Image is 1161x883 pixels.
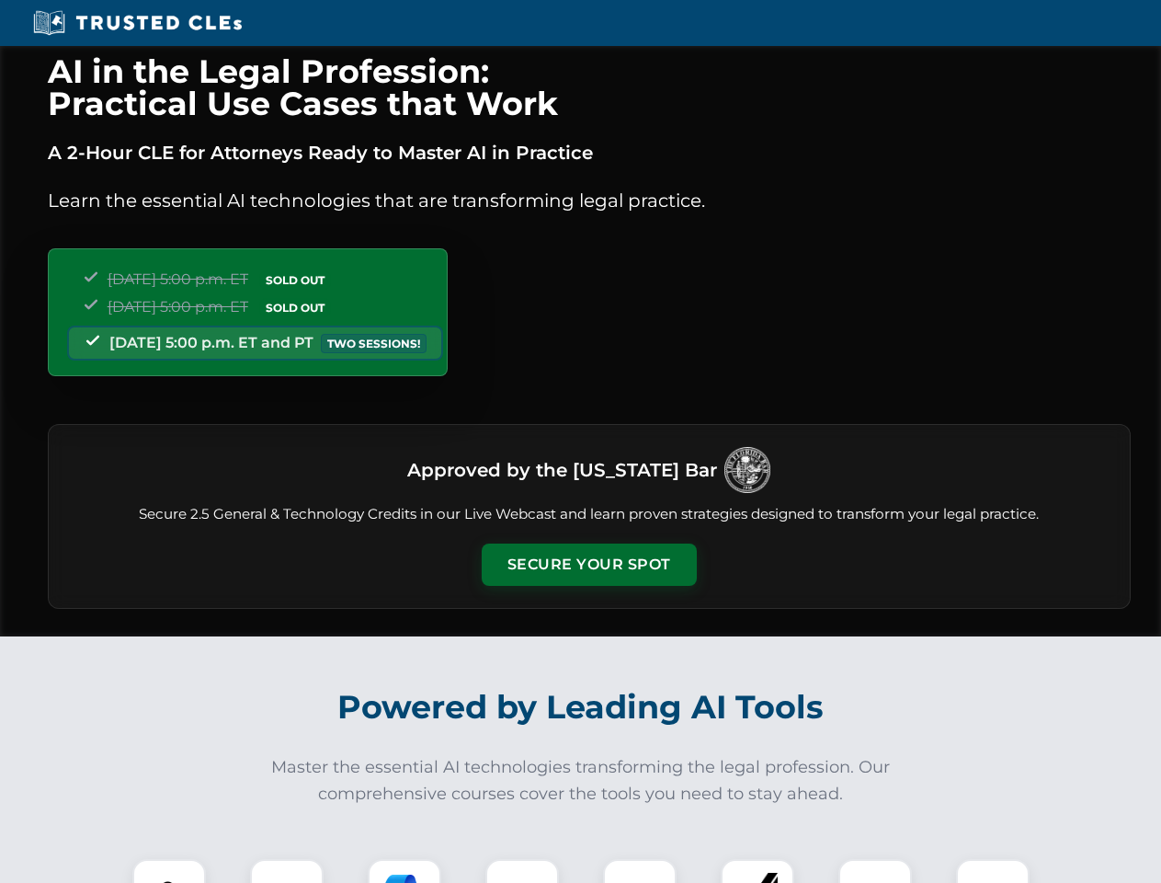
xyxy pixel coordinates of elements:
p: Secure 2.5 General & Technology Credits in our Live Webcast and learn proven strategies designed ... [71,504,1108,525]
button: Secure Your Spot [482,544,697,586]
span: SOLD OUT [259,270,331,290]
span: [DATE] 5:00 p.m. ET [108,270,248,288]
img: Logo [724,447,770,493]
p: A 2-Hour CLE for Attorneys Ready to Master AI in Practice [48,138,1131,167]
h3: Approved by the [US_STATE] Bar [407,453,717,487]
p: Learn the essential AI technologies that are transforming legal practice. [48,186,1131,215]
img: Trusted CLEs [28,9,247,37]
span: SOLD OUT [259,298,331,317]
span: [DATE] 5:00 p.m. ET [108,298,248,315]
h1: AI in the Legal Profession: Practical Use Cases that Work [48,55,1131,120]
h2: Powered by Leading AI Tools [72,675,1090,740]
p: Master the essential AI technologies transforming the legal profession. Our comprehensive courses... [259,754,903,808]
